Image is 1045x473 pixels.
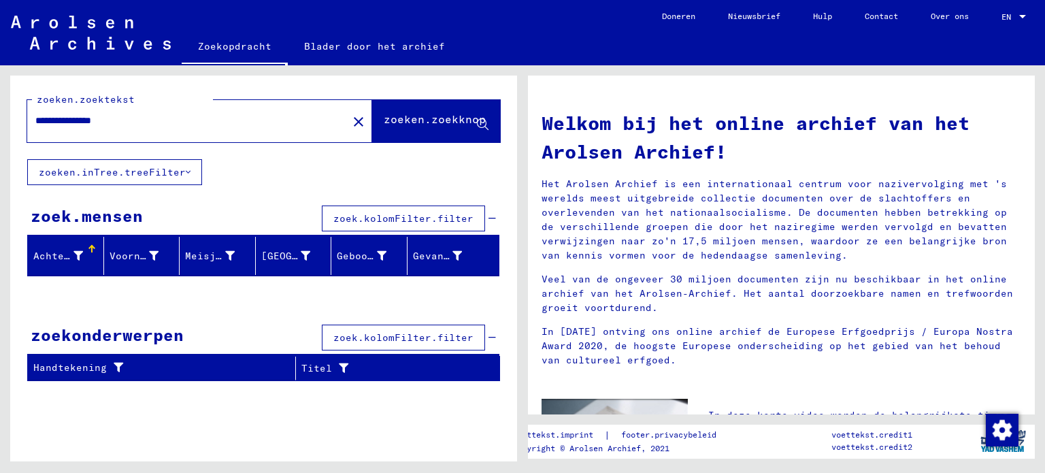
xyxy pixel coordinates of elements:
font: Blader door het archief [304,40,445,52]
mat-icon: close [350,114,367,130]
button: Duidelijk [345,108,372,135]
font: zoek.kolomFilter.filter [333,331,474,344]
img: yv_logo.png [978,424,1029,458]
mat-header-cell: Meisjesnaam [180,237,256,275]
font: Nieuwsbrief [728,11,780,21]
font: zoekonderwerpen [31,325,184,345]
font: Contact [865,11,898,21]
a: voettekst.imprint [512,428,604,442]
font: voettekst.credit2 [831,442,912,452]
font: Welkom bij het online archief van het Arolsen Archief! [542,111,969,163]
font: Meisjesnaam [185,250,252,262]
font: Doneren [662,11,695,21]
font: Voornaam [110,250,159,262]
font: Geboortedatum [337,250,416,262]
font: | [604,429,610,441]
div: Geboortedatum [337,245,407,267]
div: [GEOGRAPHIC_DATA] [261,245,331,267]
font: zoek.mensen [31,206,143,226]
font: Over ons [931,11,969,21]
font: voettekst.credit1 [831,429,912,440]
font: zoeken.inTree.treeFilter [39,166,186,178]
img: Wijzigingstoestemming [986,414,1018,446]
font: Handtekening [33,361,107,374]
font: EN [1001,12,1011,22]
a: Zoekopdracht [182,30,288,65]
font: [GEOGRAPHIC_DATA] [261,250,365,262]
font: Copyright © Arolsen Archief, 2021 [512,443,669,453]
font: Gevangene # [413,250,480,262]
div: Voornaam [110,245,180,267]
font: footer.privacybeleid [621,429,716,440]
font: In [DATE] ontving ons online archief de Europese Erfgoedprijs / Europa Nostra Award 2020, de hoog... [542,325,1013,366]
font: Achternaam [33,250,95,262]
font: zoeken.zoektekst [37,93,135,105]
a: footer.privacybeleid [610,428,733,442]
font: zoeken.zoekknop [384,112,486,126]
mat-header-cell: Geboortedatum [331,237,408,275]
div: Meisjesnaam [185,245,255,267]
button: zoeken.inTree.treeFilter [27,159,202,185]
font: In deze korte video worden de belangrijkste tips voor het zoeken in het Online Archief besproken. [708,409,1002,436]
button: zoeken.zoekknop [372,100,500,142]
font: Veel van de ongeveer 30 miljoen documenten zijn nu beschikbaar in het online archief van het Arol... [542,273,1013,314]
mat-header-cell: Gevangene # [408,237,499,275]
font: voettekst.imprint [512,429,593,440]
button: zoek.kolomFilter.filter [322,325,485,350]
button: zoek.kolomFilter.filter [322,206,485,231]
font: zoek.kolomFilter.filter [333,212,474,225]
a: Blader door het archief [288,30,461,63]
font: Titel [301,362,332,374]
mat-header-cell: Achternaam [28,237,104,275]
font: Het Arolsen Archief is een internationaal centrum voor nazivervolging met 's werelds meest uitgeb... [542,178,1007,261]
div: Achternaam [33,245,103,267]
mat-header-cell: Voornaam [104,237,180,275]
font: Hulp [813,11,832,21]
div: Gevangene # [413,245,483,267]
div: Handtekening [33,357,295,379]
div: Titel [301,357,483,379]
img: Arolsen_neg.svg [11,16,171,50]
font: Zoekopdracht [198,40,271,52]
mat-header-cell: Geboorteplaats [256,237,332,275]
